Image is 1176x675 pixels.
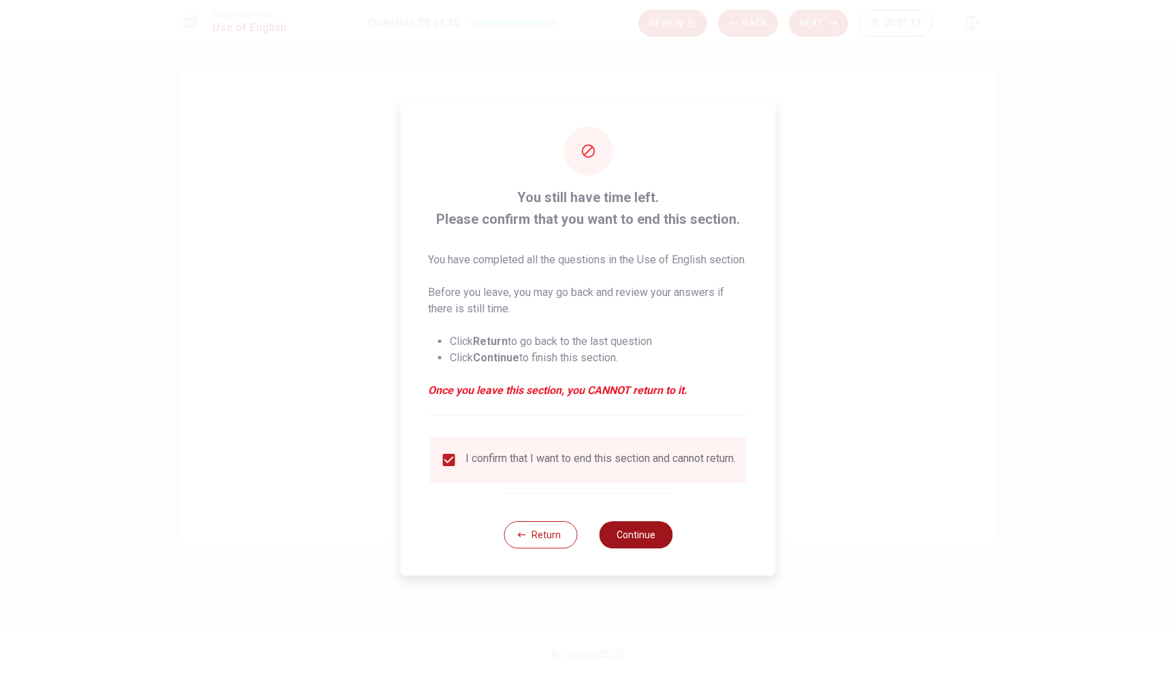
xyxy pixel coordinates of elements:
[450,333,749,350] li: Click to go back to the last question
[504,521,577,548] button: Return
[599,521,672,548] button: Continue
[473,335,508,348] strong: Return
[428,252,749,268] p: You have completed all the questions in the Use of English section.
[450,350,749,366] li: Click to finish this section.
[428,284,749,317] p: Before you leave, you may go back and review your answers if there is still time.
[465,452,736,468] div: I confirm that I want to end this section and cannot return.
[473,351,519,364] strong: Continue
[428,186,749,230] span: You still have time left. Please confirm that you want to end this section.
[428,382,749,399] em: Once you leave this section, you CANNOT return to it.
